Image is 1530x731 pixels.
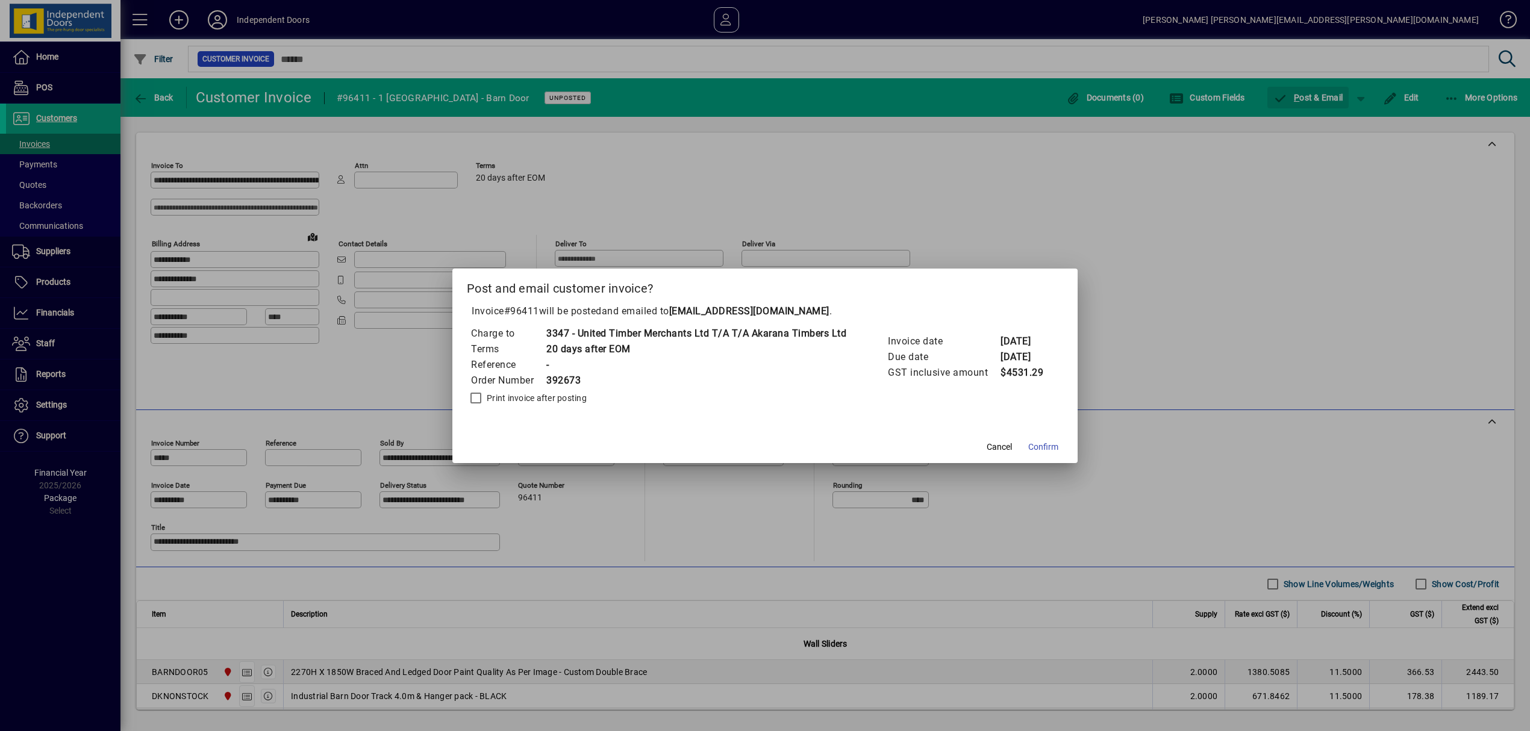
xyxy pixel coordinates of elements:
td: Charge to [470,326,546,341]
td: 392673 [546,373,846,388]
td: [DATE] [1000,349,1048,365]
td: 20 days after EOM [546,341,846,357]
h2: Post and email customer invoice? [452,269,1078,303]
button: Confirm [1023,437,1063,458]
label: Print invoice after posting [484,392,587,404]
td: GST inclusive amount [887,365,1000,381]
b: [EMAIL_ADDRESS][DOMAIN_NAME] [669,305,829,317]
td: Order Number [470,373,546,388]
td: Terms [470,341,546,357]
button: Cancel [980,437,1019,458]
span: Cancel [987,441,1012,453]
td: - [546,357,846,373]
span: and emailed to [602,305,829,317]
span: Confirm [1028,441,1058,453]
td: [DATE] [1000,334,1048,349]
td: Reference [470,357,546,373]
td: 3347 - United Timber Merchants Ltd T/A T/A Akarana Timbers Ltd [546,326,846,341]
p: Invoice will be posted . [467,304,1063,319]
span: #96411 [504,305,539,317]
td: $4531.29 [1000,365,1048,381]
td: Invoice date [887,334,1000,349]
td: Due date [887,349,1000,365]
